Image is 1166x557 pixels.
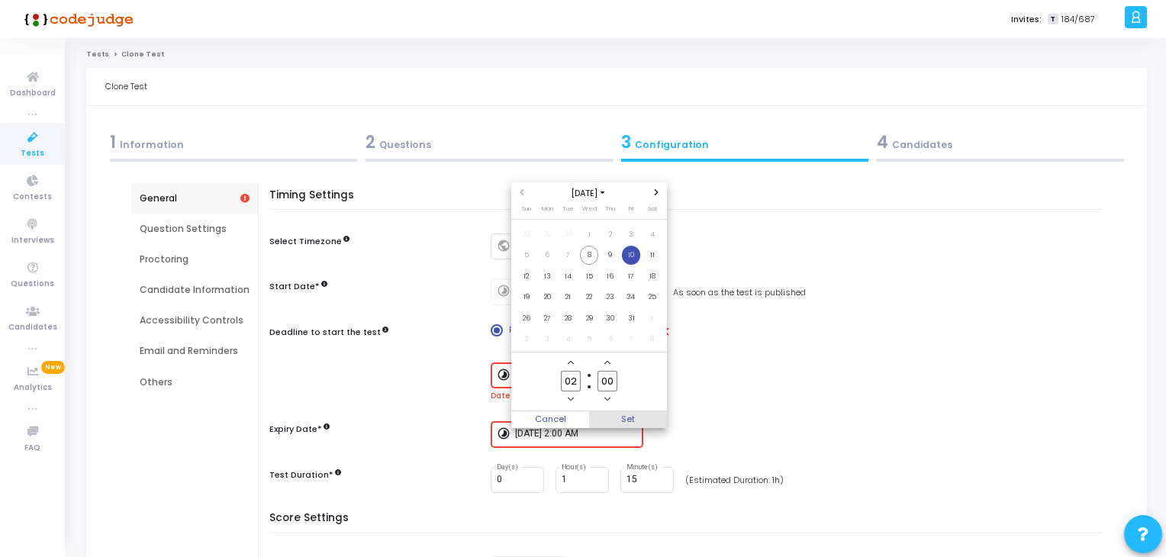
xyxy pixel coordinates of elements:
[622,309,641,328] span: 31
[516,245,537,266] td: October 5, 2025
[650,186,663,199] button: Next month
[559,225,578,244] span: 30
[620,224,642,245] td: October 3, 2025
[559,309,578,328] span: 28
[578,204,600,219] th: Wednesday
[578,245,600,266] td: October 8, 2025
[517,288,536,307] span: 19
[605,204,615,213] span: Thu
[643,309,662,328] span: 1
[642,266,663,287] td: October 18, 2025
[601,309,620,328] span: 30
[580,246,599,265] span: 8
[559,246,578,265] span: 7
[558,307,579,329] td: October 28, 2025
[600,287,621,308] td: October 23, 2025
[643,267,662,286] span: 18
[643,288,662,307] span: 25
[642,307,663,329] td: November 1, 2025
[580,267,599,286] span: 15
[558,329,579,350] td: November 4, 2025
[538,246,557,265] span: 6
[538,309,557,328] span: 27
[622,246,641,265] span: 10
[642,329,663,350] td: November 8, 2025
[542,204,553,213] span: Mon
[622,288,641,307] span: 24
[643,246,662,265] span: 11
[536,307,558,329] td: October 27, 2025
[600,245,621,266] td: October 9, 2025
[648,204,657,213] span: Sat
[516,287,537,308] td: October 19, 2025
[642,224,663,245] td: October 4, 2025
[642,287,663,308] td: October 25, 2025
[517,246,536,265] span: 5
[601,356,614,369] button: Add a minute
[566,187,611,200] button: Choose month and year
[536,287,558,308] td: October 20, 2025
[601,267,620,286] span: 16
[620,329,642,350] td: November 7, 2025
[558,287,579,308] td: October 21, 2025
[536,329,558,350] td: November 3, 2025
[643,225,662,244] span: 4
[580,288,599,307] span: 22
[582,204,597,213] span: Wed
[516,307,537,329] td: October 26, 2025
[601,225,620,244] span: 2
[559,330,578,349] span: 4
[536,204,558,219] th: Monday
[517,225,536,244] span: 28
[516,224,537,245] td: September 28, 2025
[642,204,663,219] th: Saturday
[578,307,600,329] td: October 29, 2025
[517,267,536,286] span: 12
[538,288,557,307] span: 20
[517,330,536,349] span: 2
[622,267,641,286] span: 17
[578,266,600,287] td: October 15, 2025
[536,245,558,266] td: October 6, 2025
[562,204,574,213] span: Tue
[516,329,537,350] td: November 2, 2025
[538,267,557,286] span: 13
[620,266,642,287] td: October 17, 2025
[522,204,531,213] span: Sun
[538,225,557,244] span: 29
[580,309,599,328] span: 29
[620,204,642,219] th: Friday
[600,204,621,219] th: Thursday
[558,266,579,287] td: October 14, 2025
[565,356,578,369] button: Add a hour
[601,393,614,406] button: Minus a minute
[600,307,621,329] td: October 30, 2025
[538,330,557,349] span: 3
[559,288,578,307] span: 21
[558,245,579,266] td: October 7, 2025
[600,266,621,287] td: October 16, 2025
[578,287,600,308] td: October 22, 2025
[642,245,663,266] td: October 11, 2025
[580,225,599,244] span: 1
[558,204,579,219] th: Tuesday
[622,330,641,349] span: 7
[565,393,578,406] button: Minus a hour
[511,411,589,428] button: Cancel
[517,309,536,328] span: 26
[580,330,599,349] span: 5
[578,329,600,350] td: November 5, 2025
[558,224,579,245] td: September 30, 2025
[601,330,620,349] span: 6
[622,225,641,244] span: 3
[643,330,662,349] span: 8
[516,266,537,287] td: October 12, 2025
[516,186,529,199] button: Previous month
[620,307,642,329] td: October 31, 2025
[536,266,558,287] td: October 13, 2025
[600,329,621,350] td: November 6, 2025
[620,245,642,266] td: October 10, 2025
[601,288,620,307] span: 23
[589,411,667,428] button: Set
